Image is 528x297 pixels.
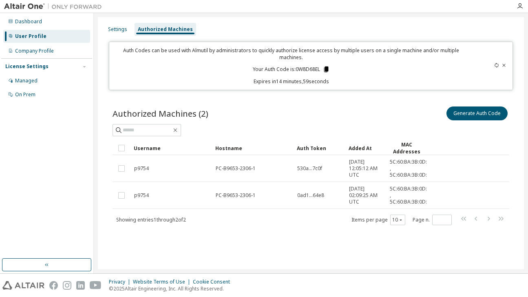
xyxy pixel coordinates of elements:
[297,192,324,199] span: 0ad1...64e8
[390,186,433,205] span: 5C:60:BA:3B:0D:87 , 5C:60:BA:3B:0D:8A
[108,26,127,33] div: Settings
[133,279,193,285] div: Website Terms of Use
[76,281,85,290] img: linkedin.svg
[193,279,235,285] div: Cookie Consent
[390,159,433,178] span: 5C:60:BA:3B:0D:87 , 5C:60:BA:3B:0D:8A
[15,78,38,84] div: Managed
[114,78,468,85] p: Expires in 14 minutes, 59 seconds
[138,26,193,33] div: Authorized Machines
[49,281,58,290] img: facebook.svg
[349,142,383,155] div: Added At
[349,159,382,178] span: [DATE] 12:05:12 AM UTC
[134,165,149,172] span: p9754
[113,108,208,119] span: Authorized Machines (2)
[4,2,106,11] img: Altair One
[216,192,256,199] span: PC-B9653-2306-1
[446,106,508,120] button: Generate Auth Code
[215,142,290,155] div: Hostname
[351,215,405,225] span: Items per page
[389,141,424,155] div: MAC Addresses
[413,215,452,225] span: Page n.
[134,192,149,199] span: p9754
[297,165,322,172] span: 530a...7c0f
[109,285,235,292] p: © 2025 Altair Engineering, Inc. All Rights Reserved.
[114,47,468,61] p: Auth Codes can be used with Almutil by administrators to quickly authorize license access by mult...
[15,91,35,98] div: On Prem
[2,281,44,290] img: altair_logo.svg
[116,216,186,223] span: Showing entries 1 through 2 of 2
[15,33,46,40] div: User Profile
[134,142,209,155] div: Username
[392,217,403,223] button: 10
[109,279,133,285] div: Privacy
[349,186,382,205] span: [DATE] 02:09:25 AM UTC
[15,18,42,25] div: Dashboard
[253,66,330,73] p: Your Auth Code is: 0W8D68EL
[15,48,54,54] div: Company Profile
[90,281,102,290] img: youtube.svg
[216,165,256,172] span: PC-B9653-2306-1
[297,142,342,155] div: Auth Token
[5,63,49,70] div: License Settings
[63,281,71,290] img: instagram.svg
